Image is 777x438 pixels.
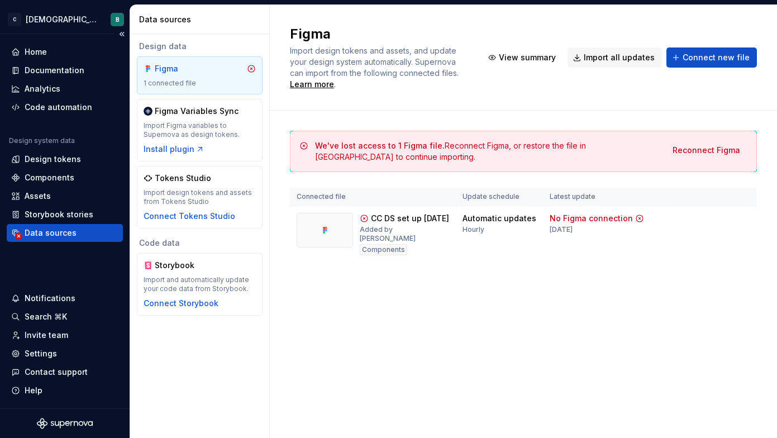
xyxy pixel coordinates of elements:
[7,206,123,223] a: Storybook stories
[7,289,123,307] button: Notifications
[360,225,449,243] div: Added by [PERSON_NAME]
[673,145,740,156] span: Reconnect Figma
[137,56,263,94] a: Figma1 connected file
[584,52,655,63] span: Import all updates
[483,47,563,68] button: View summary
[290,188,456,206] th: Connected file
[144,144,204,155] button: Install plugin
[25,46,47,58] div: Home
[543,188,651,206] th: Latest update
[25,330,68,341] div: Invite team
[7,224,123,242] a: Data sources
[155,260,208,271] div: Storybook
[7,98,123,116] a: Code automation
[25,311,67,322] div: Search ⌘K
[25,385,42,396] div: Help
[25,83,60,94] div: Analytics
[155,106,239,117] div: Figma Variables Sync
[25,366,88,378] div: Contact support
[137,99,263,161] a: Figma Variables SyncImport Figma variables to Supernova as design tokens.Install plugin
[25,154,81,165] div: Design tokens
[463,213,536,224] div: Automatic updates
[666,47,757,68] button: Connect new file
[25,172,74,183] div: Components
[25,191,51,202] div: Assets
[26,14,97,25] div: [DEMOGRAPHIC_DATA] Digital
[315,141,445,150] span: We've lost access to 1 Figma file.
[155,63,208,74] div: Figma
[315,140,659,163] div: Reconnect Figma, or restore the file in [GEOGRAPHIC_DATA] to continue importing.
[114,26,130,42] button: Collapse sidebar
[144,298,218,309] button: Connect Storybook
[665,140,747,160] button: Reconnect Figma
[137,237,263,249] div: Code data
[7,187,123,205] a: Assets
[144,121,256,139] div: Import Figma variables to Supernova as design tokens.
[550,213,633,224] div: No Figma connection
[25,65,84,76] div: Documentation
[499,52,556,63] span: View summary
[137,41,263,52] div: Design data
[290,46,459,78] span: Import design tokens and assets, and update your design system automatically. Supernova can impor...
[25,102,92,113] div: Code automation
[7,363,123,381] button: Contact support
[25,348,57,359] div: Settings
[7,43,123,61] a: Home
[7,326,123,344] a: Invite team
[550,225,573,234] div: [DATE]
[9,136,75,145] div: Design system data
[7,345,123,363] a: Settings
[144,79,256,88] div: 1 connected file
[371,213,449,224] div: CC DS set up [DATE]
[144,188,256,206] div: Import design tokens and assets from Tokens Studio
[7,80,123,98] a: Analytics
[7,169,123,187] a: Components
[144,211,235,222] button: Connect Tokens Studio
[290,79,334,90] a: Learn more
[7,308,123,326] button: Search ⌘K
[25,227,77,239] div: Data sources
[463,225,484,234] div: Hourly
[456,188,543,206] th: Update schedule
[290,69,460,89] span: .
[155,173,211,184] div: Tokens Studio
[7,150,123,168] a: Design tokens
[360,244,407,255] div: Components
[144,275,256,293] div: Import and automatically update your code data from Storybook.
[7,61,123,79] a: Documentation
[139,14,265,25] div: Data sources
[25,293,75,304] div: Notifications
[7,382,123,399] button: Help
[568,47,662,68] button: Import all updates
[290,25,469,43] h2: Figma
[137,253,263,316] a: StorybookImport and automatically update your code data from Storybook.Connect Storybook
[116,15,120,24] div: B
[2,7,127,31] button: C[DEMOGRAPHIC_DATA] DigitalB
[137,166,263,228] a: Tokens StudioImport design tokens and assets from Tokens StudioConnect Tokens Studio
[8,13,21,26] div: C
[37,418,93,429] svg: Supernova Logo
[683,52,750,63] span: Connect new file
[25,209,93,220] div: Storybook stories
